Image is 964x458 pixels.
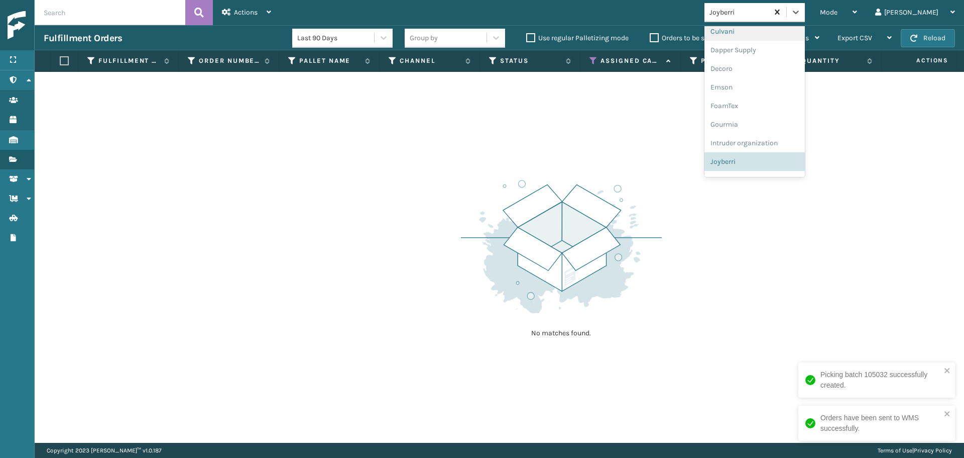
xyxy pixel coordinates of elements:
div: Picking batch 105032 successfully created. [820,370,941,391]
label: Use regular Palletizing mode [526,34,629,42]
div: Last 90 Days [297,33,375,43]
div: JumpSport [704,171,805,190]
div: Culvani [704,22,805,41]
label: Quantity [801,56,862,65]
button: Reload [901,29,955,47]
span: Mode [820,8,837,17]
button: close [944,367,951,376]
p: Copyright 2023 [PERSON_NAME]™ v 1.0.187 [47,443,162,458]
label: Status [500,56,561,65]
label: Pallet Name [299,56,360,65]
div: Decoro [704,59,805,78]
img: logo [8,11,98,40]
label: Channel [400,56,460,65]
div: Orders have been sent to WMS successfully. [820,413,941,434]
div: FoamTex [704,97,805,115]
label: Fulfillment Order Id [98,56,159,65]
label: Order Number [199,56,260,65]
div: Intruder organization [704,134,805,152]
label: Product SKU [701,56,762,65]
span: Export CSV [837,34,872,42]
div: Gourmia [704,115,805,134]
div: Dapper Supply [704,41,805,59]
div: Joyberri [704,152,805,171]
div: Group by [410,33,438,43]
div: Joyberri [709,7,769,18]
h3: Fulfillment Orders [44,32,122,44]
span: Actions [234,8,258,17]
button: close [944,410,951,419]
label: Assigned Carrier Service [600,56,661,65]
div: Emson [704,78,805,97]
span: Actions [885,52,954,69]
label: Orders to be shipped [DATE] [650,34,747,42]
